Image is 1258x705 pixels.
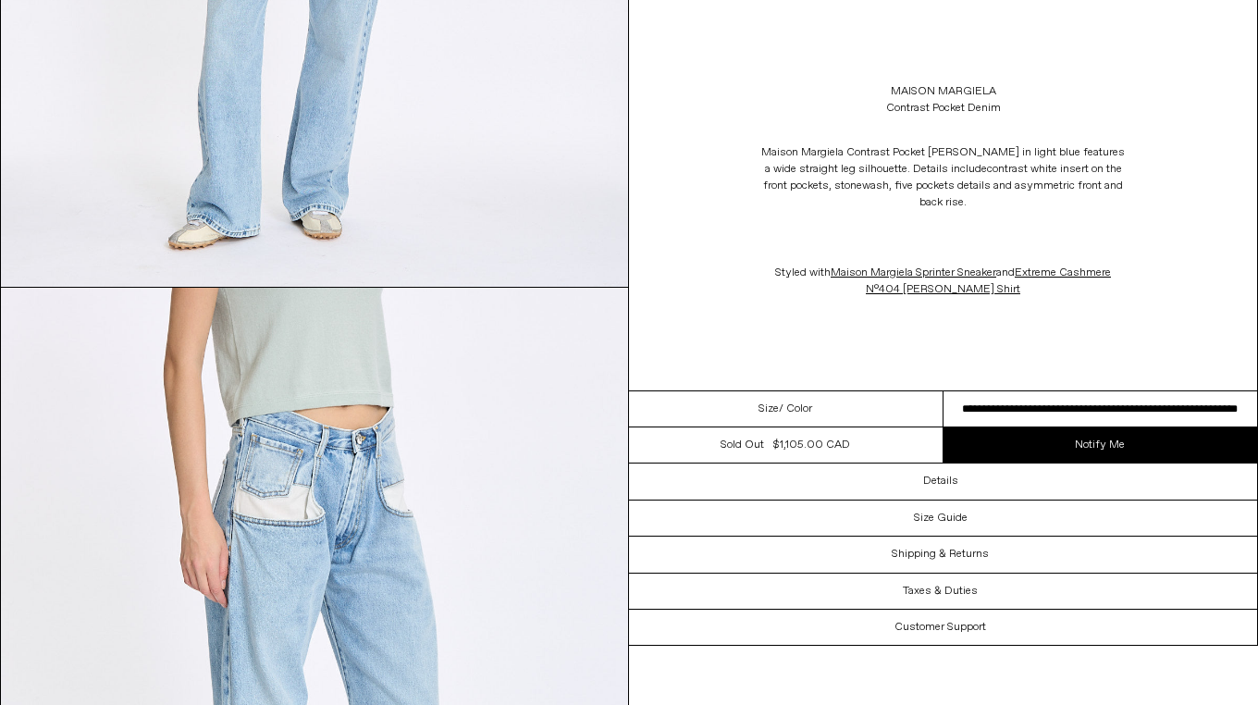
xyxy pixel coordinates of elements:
span: $1,105.00 CAD [773,438,850,452]
a: Maison Margiela Sprinter Sneaker [831,266,996,280]
span: and [831,266,1111,297]
a: Notify Me [943,427,1258,463]
h3: Customer Support [894,621,986,634]
h3: Shipping & Returns [892,548,989,561]
a: Maison Margiela [891,83,996,100]
h3: Size Guide [914,512,968,525]
div: Contrast Pocket Denim [886,100,1001,117]
h3: Details [923,475,958,488]
h3: Taxes & Duties [903,585,978,598]
span: / Color [779,401,812,417]
span: Styled with [775,266,1111,297]
span: contrast white insert on the front pockets, stonewash, five pockets details and asymmetric front ... [763,162,1123,210]
div: Sold out [721,437,764,453]
p: Maison Margiela Contrast Pocket [PERSON_NAME] in light blue features a wide straight leg silhouet... [758,135,1128,220]
span: Size [758,401,779,417]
